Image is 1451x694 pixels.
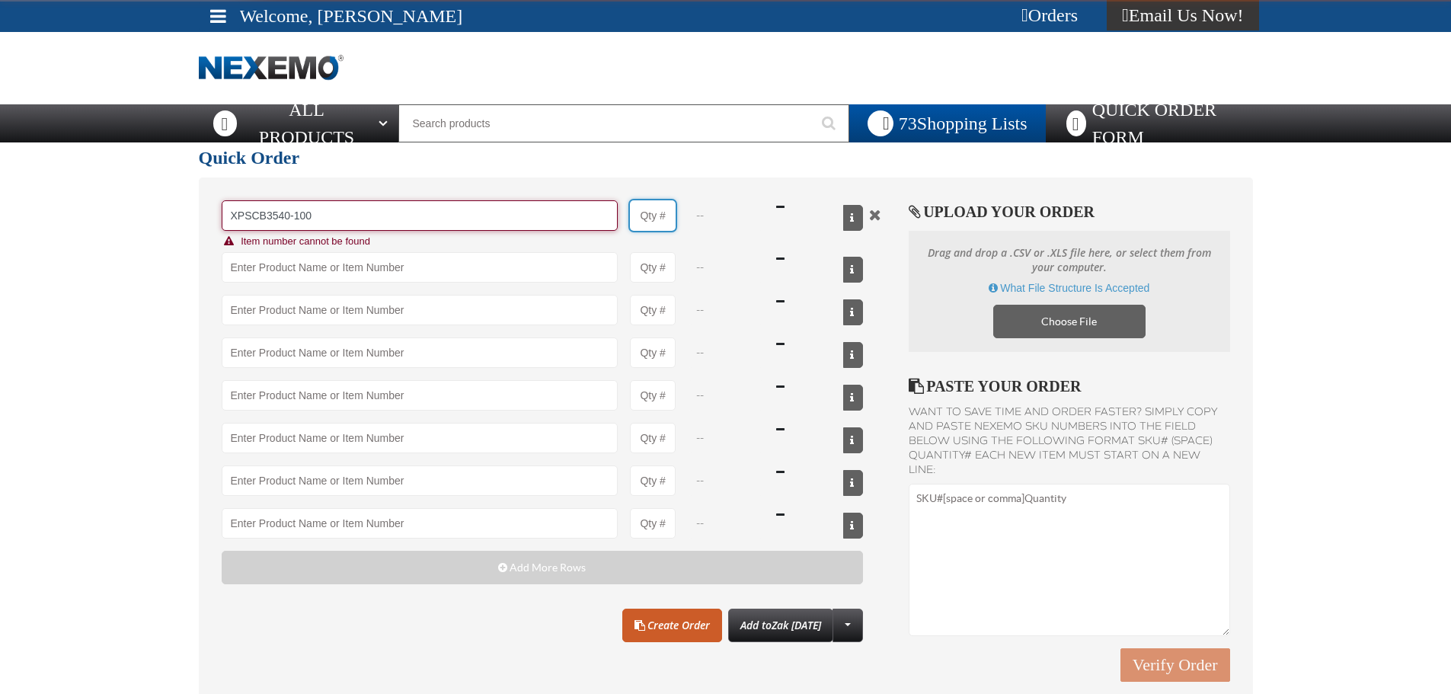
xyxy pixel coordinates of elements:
[843,257,863,283] button: View All Prices
[843,427,863,453] button: View All Prices
[811,104,849,142] button: Start Searching
[510,561,586,574] span: Add More Rows
[833,609,863,642] a: More Actions
[843,342,863,368] button: View All Prices
[241,235,370,247] span: Item number cannot be found
[199,148,300,168] span: Quick Order
[222,200,618,231] input: Product
[222,252,618,283] : Product
[909,405,1229,477] label: Want to save time and order faster? Simply copy and paste NEXEMO SKU numbers into the field below...
[630,337,676,368] input: Product Quantity
[630,508,676,539] input: Product Quantity
[630,423,676,453] input: Product Quantity
[630,465,676,496] input: Product Quantity
[199,55,344,82] a: Home
[899,114,917,133] strong: 73
[222,465,618,496] : Product
[243,96,369,151] span: All Products
[772,618,821,632] span: Zak [DATE]
[866,206,884,223] button: Remove the current row
[993,305,1146,338] label: Choose CSV, XLSX or ODS file to import multiple products. Opens a popup
[1046,104,1259,142] a: Quick Order Form
[924,246,1214,275] p: Drag and drop a .CSV or .XLS file here, or select them from your computer.
[373,104,398,142] button: Open All Products pages
[630,380,676,411] input: Product Quantity
[398,104,849,142] input: Search
[899,114,1028,133] span: Shopping Lists
[630,252,676,283] input: Product Quantity
[222,551,864,584] button: Add More Rows
[849,104,1046,142] button: You have 73 Shopping Lists. Open to view details
[843,385,863,411] button: View All Prices
[909,375,1229,398] h2: Paste Your Order
[989,281,1149,296] a: Get Directions of how to import multiple products using an CSV, XLSX or ODS file. Opens a popup
[909,200,1229,223] h2: Upload Your Order
[843,470,863,496] button: View All Prices
[843,205,863,231] button: View All Prices
[630,200,676,231] input: Product Quantity
[728,609,833,642] button: Add toZak [DATE]
[843,513,863,539] button: View All Prices
[740,618,821,632] span: Add to
[843,299,863,325] button: View All Prices
[222,295,618,325] : Product
[630,295,676,325] input: Product Quantity
[222,380,618,411] : Product
[199,55,344,82] img: Nexemo logo
[222,508,618,539] : Product
[222,423,618,453] : Product
[222,337,618,368] : Product
[622,609,722,642] a: Create Order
